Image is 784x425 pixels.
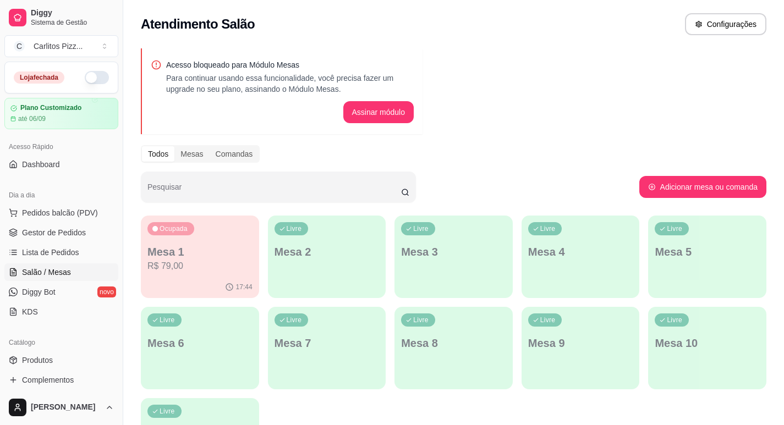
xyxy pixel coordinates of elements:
p: Para continuar usando essa funcionalidade, você precisa fazer um upgrade no seu plano, assinando ... [166,73,414,95]
a: Diggy Botnovo [4,283,118,301]
p: Mesa 2 [275,244,380,260]
p: Mesa 10 [655,335,760,351]
p: Mesa 1 [147,244,253,260]
button: LivreMesa 2 [268,216,386,298]
p: Livre [540,224,556,233]
a: Salão / Mesas [4,263,118,281]
button: LivreMesa 7 [268,307,386,389]
div: Dia a dia [4,186,118,204]
p: Mesa 3 [401,244,506,260]
span: Produtos [22,355,53,366]
span: Diggy [31,8,114,18]
p: Mesa 4 [528,244,633,260]
p: Livre [413,224,429,233]
button: LivreMesa 5 [648,216,766,298]
div: Catálogo [4,334,118,351]
h2: Atendimento Salão [141,15,255,33]
p: Mesa 9 [528,335,633,351]
a: DiggySistema de Gestão [4,4,118,31]
button: Assinar módulo [343,101,414,123]
p: Livre [413,316,429,324]
span: C [14,41,25,52]
p: Livre [160,407,175,416]
button: LivreMesa 8 [394,307,513,389]
p: Livre [160,316,175,324]
span: [PERSON_NAME] [31,402,101,412]
a: KDS [4,303,118,321]
div: Todos [142,146,174,162]
button: Adicionar mesa ou comanda [639,176,766,198]
p: Livre [287,316,302,324]
p: Acesso bloqueado para Módulo Mesas [166,59,414,70]
a: Complementos [4,371,118,389]
span: KDS [22,306,38,317]
span: Gestor de Pedidos [22,227,86,238]
p: Livre [540,316,556,324]
button: LivreMesa 10 [648,307,766,389]
p: Mesa 5 [655,244,760,260]
a: Gestor de Pedidos [4,224,118,241]
a: Plano Customizadoaté 06/09 [4,98,118,129]
button: Alterar Status [85,71,109,84]
p: Mesa 7 [275,335,380,351]
button: Pedidos balcão (PDV) [4,204,118,222]
button: LivreMesa 9 [522,307,640,389]
button: LivreMesa 3 [394,216,513,298]
div: Mesas [174,146,209,162]
button: Select a team [4,35,118,57]
span: Dashboard [22,159,60,170]
span: Diggy Bot [22,286,56,297]
p: Livre [667,224,682,233]
div: Comandas [210,146,259,162]
article: até 06/09 [18,114,46,123]
button: [PERSON_NAME] [4,394,118,421]
span: Salão / Mesas [22,267,71,278]
p: Mesa 8 [401,335,506,351]
a: Produtos [4,351,118,369]
button: OcupadaMesa 1R$ 79,0017:44 [141,216,259,298]
span: Sistema de Gestão [31,18,114,27]
button: Configurações [685,13,766,35]
p: Ocupada [160,224,188,233]
input: Pesquisar [147,186,401,197]
span: Complementos [22,374,74,385]
p: Livre [287,224,302,233]
div: Carlitos Pizz ... [34,41,83,52]
span: Pedidos balcão (PDV) [22,207,98,218]
div: Loja fechada [14,71,64,84]
a: Dashboard [4,156,118,173]
p: R$ 79,00 [147,260,253,273]
p: Livre [667,316,682,324]
p: 17:44 [236,283,253,291]
article: Plano Customizado [20,104,81,112]
p: Mesa 6 [147,335,253,351]
button: LivreMesa 6 [141,307,259,389]
a: Lista de Pedidos [4,244,118,261]
button: LivreMesa 4 [522,216,640,298]
span: Lista de Pedidos [22,247,79,258]
div: Acesso Rápido [4,138,118,156]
